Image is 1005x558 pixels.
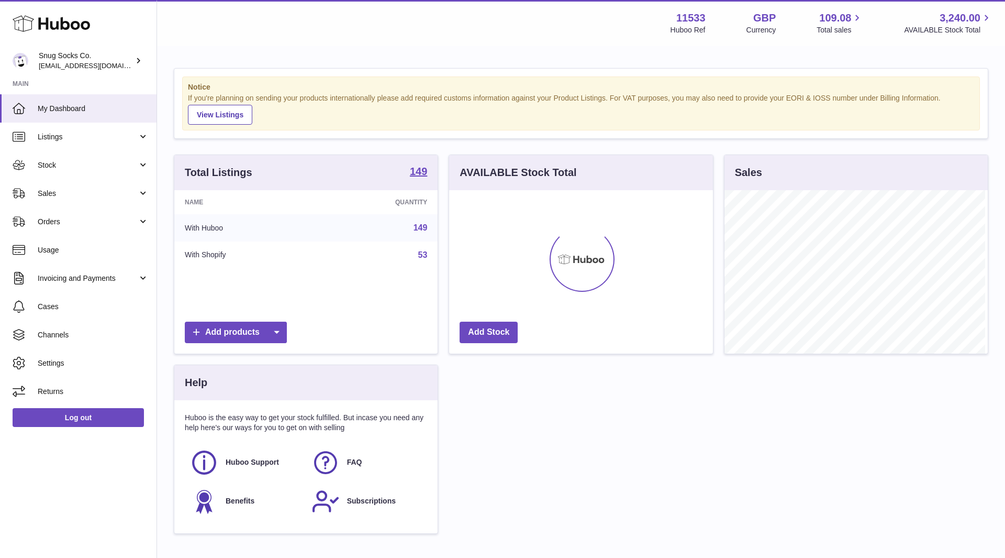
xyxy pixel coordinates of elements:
[185,413,427,433] p: Huboo is the easy way to get your stock fulfilled. But incase you need any help here's our ways f...
[226,457,279,467] span: Huboo Support
[819,11,851,25] span: 109.08
[190,448,301,477] a: Huboo Support
[676,11,706,25] strong: 11533
[38,132,138,142] span: Listings
[174,242,316,269] td: With Shopify
[39,61,154,70] span: [EMAIL_ADDRESS][DOMAIN_NAME]
[311,487,422,516] a: Subscriptions
[410,166,427,177] strong: 149
[174,190,316,214] th: Name
[38,302,149,312] span: Cases
[38,104,149,114] span: My Dashboard
[460,322,518,343] a: Add Stock
[940,11,980,25] span: 3,240.00
[311,448,422,477] a: FAQ
[188,105,252,125] a: View Listings
[418,250,428,259] a: 53
[190,487,301,516] a: Benefits
[38,245,149,255] span: Usage
[38,189,138,199] span: Sales
[188,82,974,92] strong: Notice
[38,358,149,368] span: Settings
[347,496,396,506] span: Subscriptions
[188,93,974,125] div: If you're planning on sending your products internationally please add required customs informati...
[904,25,992,35] span: AVAILABLE Stock Total
[13,408,144,427] a: Log out
[185,376,207,390] h3: Help
[13,53,28,69] img: info@snugsocks.co.uk
[904,11,992,35] a: 3,240.00 AVAILABLE Stock Total
[38,160,138,170] span: Stock
[38,217,138,227] span: Orders
[671,25,706,35] div: Huboo Ref
[185,322,287,343] a: Add products
[316,190,438,214] th: Quantity
[185,166,252,180] h3: Total Listings
[414,223,428,232] a: 149
[38,387,149,397] span: Returns
[410,166,427,179] a: 149
[753,11,776,25] strong: GBP
[226,496,254,506] span: Benefits
[735,166,762,180] h3: Sales
[174,214,316,242] td: With Huboo
[460,166,576,180] h3: AVAILABLE Stock Total
[817,25,863,35] span: Total sales
[746,25,776,35] div: Currency
[817,11,863,35] a: 109.08 Total sales
[38,273,138,283] span: Invoicing and Payments
[347,457,362,467] span: FAQ
[39,51,133,71] div: Snug Socks Co.
[38,330,149,340] span: Channels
